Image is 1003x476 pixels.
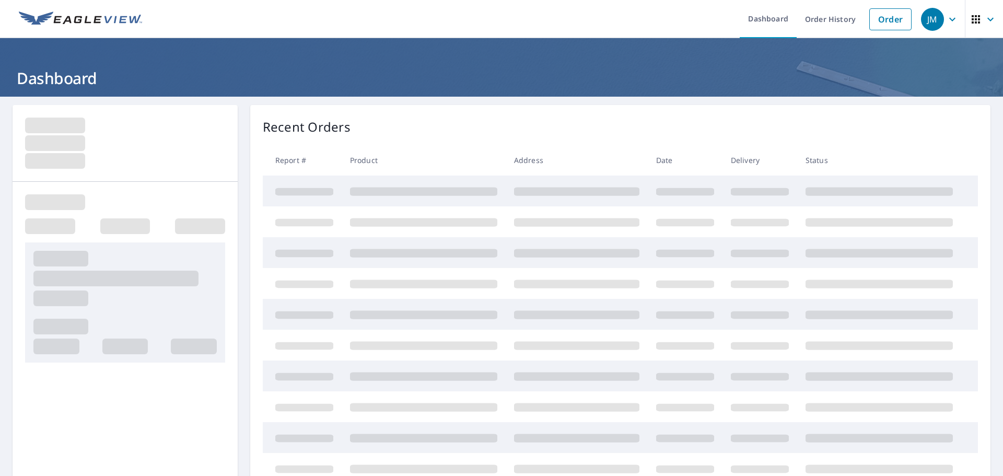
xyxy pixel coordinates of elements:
[722,145,797,176] th: Delivery
[921,8,944,31] div: JM
[13,67,990,89] h1: Dashboard
[19,11,142,27] img: EV Logo
[797,145,961,176] th: Status
[869,8,912,30] a: Order
[263,145,342,176] th: Report #
[506,145,648,176] th: Address
[648,145,722,176] th: Date
[263,118,351,136] p: Recent Orders
[342,145,506,176] th: Product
